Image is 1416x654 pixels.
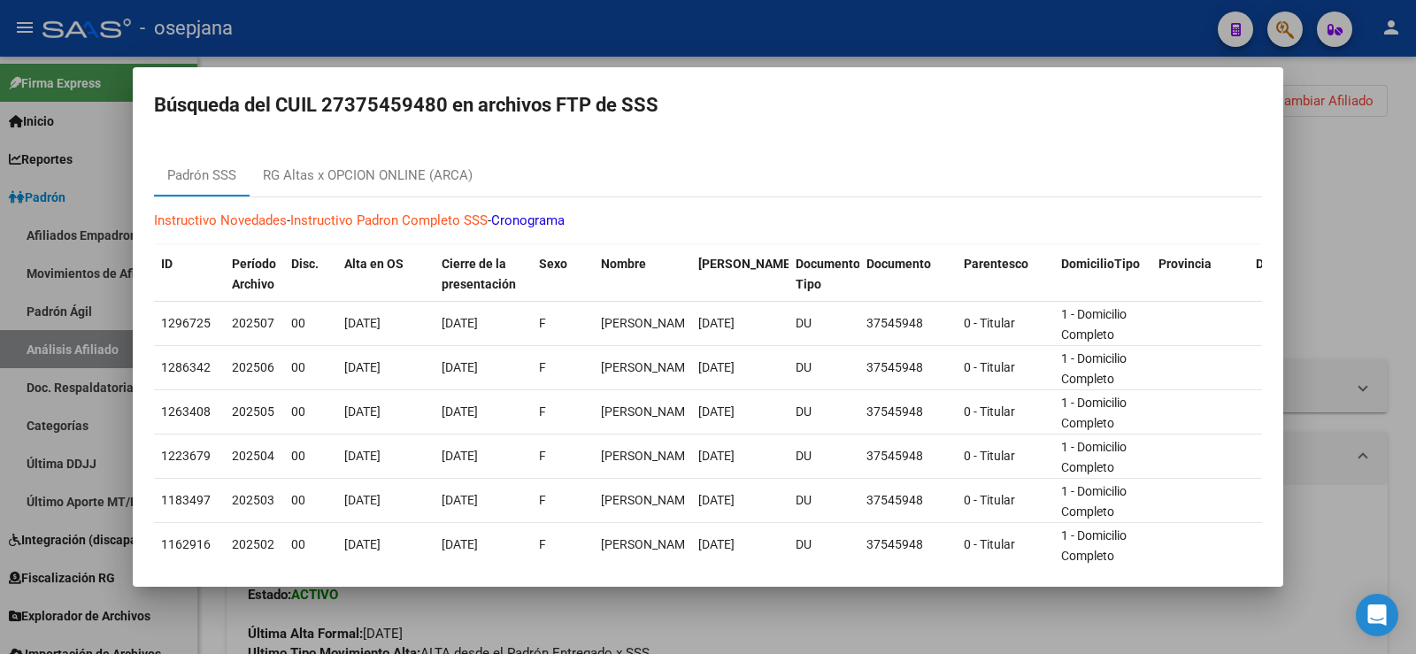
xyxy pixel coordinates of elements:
[344,257,404,271] span: Alta en OS
[594,245,691,304] datatable-header-cell: Nombre
[232,537,274,551] span: 202502
[435,245,532,304] datatable-header-cell: Cierre de la presentación
[698,449,735,463] span: [DATE]
[232,316,274,330] span: 202507
[344,449,381,463] span: [DATE]
[964,537,1015,551] span: 0 - Titular
[796,490,852,511] div: DU
[601,360,696,374] span: LARROCA AGUSTINA BELEN
[225,245,284,304] datatable-header-cell: Período Archivo
[442,257,516,291] span: Cierre de la presentación
[796,535,852,555] div: DU
[291,402,330,422] div: 00
[866,402,950,422] div: 37545948
[290,212,488,228] a: Instructivo Padron Completo SSS
[161,316,211,330] span: 1296725
[1061,307,1127,342] span: 1 - Domicilio Completo
[698,493,735,507] span: [DATE]
[167,165,236,186] div: Padrón SSS
[154,211,1262,231] p: - -
[698,404,735,419] span: [DATE]
[964,257,1028,271] span: Parentesco
[601,493,696,507] span: LARROCA AGUSTINA BELEN
[232,360,274,374] span: 202506
[1151,245,1249,304] datatable-header-cell: Provincia
[1256,257,1337,271] span: Departamento
[337,245,435,304] datatable-header-cell: Alta en OS
[866,490,950,511] div: 37545948
[1061,396,1127,430] span: 1 - Domicilio Completo
[154,245,225,304] datatable-header-cell: ID
[344,316,381,330] span: [DATE]
[1054,245,1151,304] datatable-header-cell: DomicilioTipo
[532,245,594,304] datatable-header-cell: Sexo
[796,313,852,334] div: DU
[344,537,381,551] span: [DATE]
[601,257,646,271] span: Nombre
[601,404,696,419] span: LARROCA AGUSTINA BELEN
[442,360,478,374] span: [DATE]
[601,537,696,551] span: LARROCA AGUSTINA BELEN
[161,537,211,551] span: 1162916
[232,404,274,419] span: 202505
[442,493,478,507] span: [DATE]
[964,449,1015,463] span: 0 - Titular
[442,404,478,419] span: [DATE]
[866,313,950,334] div: 37545948
[539,404,546,419] span: F
[1061,257,1140,271] span: DomicilioTipo
[344,360,381,374] span: [DATE]
[161,404,211,419] span: 1263408
[698,316,735,330] span: [DATE]
[789,245,859,304] datatable-header-cell: Documento Tipo
[539,493,546,507] span: F
[1249,245,1346,304] datatable-header-cell: Departamento
[691,245,789,304] datatable-header-cell: Fecha Nac.
[539,257,567,271] span: Sexo
[232,493,274,507] span: 202503
[232,257,276,291] span: Período Archivo
[291,358,330,378] div: 00
[539,449,546,463] span: F
[442,316,478,330] span: [DATE]
[291,257,319,271] span: Disc.
[344,404,381,419] span: [DATE]
[442,537,478,551] span: [DATE]
[698,537,735,551] span: [DATE]
[1158,257,1212,271] span: Provincia
[1061,484,1127,519] span: 1 - Domicilio Completo
[866,535,950,555] div: 37545948
[1356,594,1398,636] div: Open Intercom Messenger
[698,360,735,374] span: [DATE]
[291,313,330,334] div: 00
[1061,351,1127,386] span: 1 - Domicilio Completo
[698,257,797,271] span: [PERSON_NAME].
[232,449,274,463] span: 202504
[964,404,1015,419] span: 0 - Titular
[442,449,478,463] span: [DATE]
[1061,528,1127,563] span: 1 - Domicilio Completo
[964,493,1015,507] span: 0 - Titular
[796,402,852,422] div: DU
[291,535,330,555] div: 00
[154,212,287,228] a: Instructivo Novedades
[284,245,337,304] datatable-header-cell: Disc.
[539,360,546,374] span: F
[796,257,860,291] span: Documento Tipo
[866,257,931,271] span: Documento
[539,316,546,330] span: F
[161,360,211,374] span: 1286342
[796,358,852,378] div: DU
[964,316,1015,330] span: 0 - Titular
[161,493,211,507] span: 1183497
[601,449,696,463] span: LARROCA AGUSTINA BELEN
[866,358,950,378] div: 37545948
[964,360,1015,374] span: 0 - Titular
[161,449,211,463] span: 1223679
[263,165,473,186] div: RG Altas x OPCION ONLINE (ARCA)
[1061,440,1127,474] span: 1 - Domicilio Completo
[161,257,173,271] span: ID
[957,245,1054,304] datatable-header-cell: Parentesco
[291,446,330,466] div: 00
[291,490,330,511] div: 00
